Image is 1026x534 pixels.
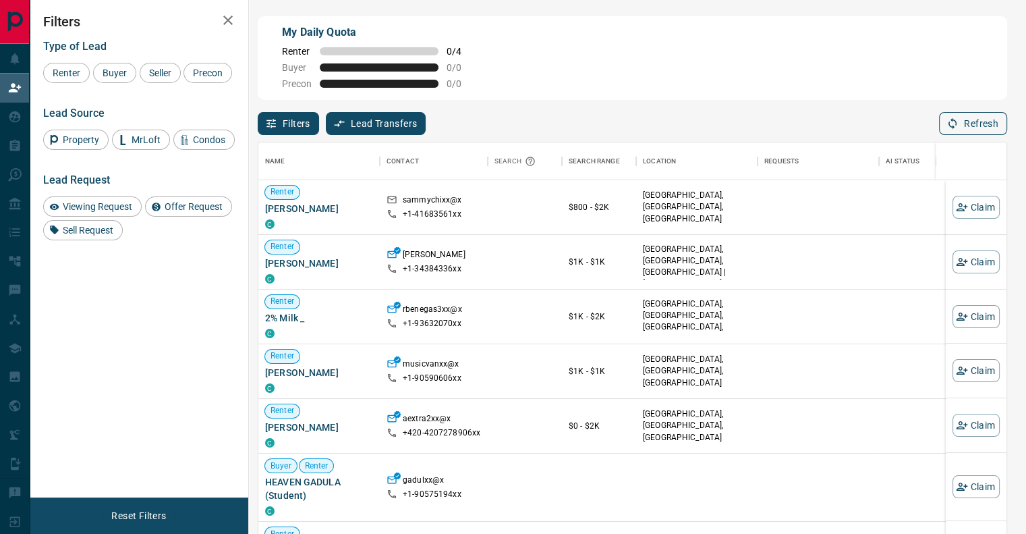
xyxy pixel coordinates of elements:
[952,359,1000,382] button: Claim
[326,112,426,135] button: Lead Transfers
[265,202,373,215] span: [PERSON_NAME]
[403,304,462,318] p: rbenegas3xx@x
[258,142,380,180] div: Name
[952,414,1000,437] button: Claim
[103,504,175,527] button: Reset Filters
[265,405,300,417] span: Renter
[173,130,235,150] div: Condos
[403,194,462,209] p: sammychixx@x
[403,263,461,275] p: +1- 34384336xx
[43,14,235,30] h2: Filters
[58,201,137,212] span: Viewing Request
[43,130,109,150] div: Property
[562,142,636,180] div: Search Range
[952,196,1000,219] button: Claim
[569,420,629,432] p: $0 - $2K
[643,244,751,290] p: [GEOGRAPHIC_DATA], [GEOGRAPHIC_DATA], [GEOGRAPHIC_DATA] | [GEOGRAPHIC_DATA]
[265,438,275,448] div: condos.ca
[494,142,539,180] div: Search
[643,354,751,388] p: [GEOGRAPHIC_DATA], [GEOGRAPHIC_DATA], [GEOGRAPHIC_DATA]
[265,506,275,516] div: condos.ca
[643,190,751,224] p: [GEOGRAPHIC_DATA], [GEOGRAPHIC_DATA], [GEOGRAPHIC_DATA]
[643,142,676,180] div: Location
[265,296,300,307] span: Renter
[145,196,232,217] div: Offer Request
[403,373,461,384] p: +1- 90590606xx
[265,142,285,180] div: Name
[636,142,758,180] div: Location
[43,40,107,53] span: Type of Lead
[265,241,300,252] span: Renter
[140,63,181,83] div: Seller
[403,209,461,220] p: +1- 41683561xx
[758,142,879,180] div: Requests
[282,24,476,41] p: My Daily Quota
[188,68,227,78] span: Precon
[569,365,629,377] p: $1K - $1K
[569,256,629,268] p: $1K - $1K
[643,408,751,443] p: [GEOGRAPHIC_DATA], [GEOGRAPHIC_DATA], [GEOGRAPHIC_DATA]
[43,196,142,217] div: Viewing Request
[265,219,275,229] div: condos.ca
[939,112,1007,135] button: Refresh
[188,134,230,145] span: Condos
[144,68,176,78] span: Seller
[952,250,1000,273] button: Claim
[447,78,476,89] span: 0 / 0
[265,274,275,284] div: condos.ca
[447,46,476,57] span: 0 / 4
[952,305,1000,328] button: Claim
[569,201,629,213] p: $800 - $2K
[403,358,459,373] p: musicvanxx@x
[300,460,334,472] span: Renter
[282,62,312,73] span: Buyer
[265,460,297,472] span: Buyer
[282,46,312,57] span: Renter
[403,249,465,263] p: [PERSON_NAME]
[265,383,275,393] div: condos.ca
[265,421,373,434] span: [PERSON_NAME]
[48,68,85,78] span: Renter
[183,63,232,83] div: Precon
[569,142,620,180] div: Search Range
[403,489,461,500] p: +1- 90575194xx
[160,201,227,212] span: Offer Request
[265,366,373,379] span: [PERSON_NAME]
[43,220,123,240] div: Sell Request
[93,63,136,83] div: Buyer
[265,475,373,502] span: HEAVEN GADULA (Student)
[886,142,919,180] div: AI Status
[403,427,480,439] p: +420- 4207278906xx
[112,130,170,150] div: MrLoft
[43,107,105,119] span: Lead Source
[258,112,319,135] button: Filters
[98,68,132,78] span: Buyer
[43,63,90,83] div: Renter
[127,134,165,145] span: MrLoft
[265,311,373,325] span: 2% Milk _
[387,142,419,180] div: Contact
[403,318,461,329] p: +1- 93632070xx
[282,78,312,89] span: Precon
[403,475,444,489] p: gadulxx@x
[265,350,300,362] span: Renter
[265,257,373,270] span: [PERSON_NAME]
[764,142,799,180] div: Requests
[380,142,488,180] div: Contact
[58,225,118,236] span: Sell Request
[58,134,104,145] span: Property
[569,311,629,323] p: $1K - $2K
[403,413,451,427] p: aextra2xx@x
[643,298,751,345] p: Midtown | Central, East York
[43,173,110,186] span: Lead Request
[265,186,300,198] span: Renter
[952,475,1000,498] button: Claim
[447,62,476,73] span: 0 / 0
[265,329,275,338] div: condos.ca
